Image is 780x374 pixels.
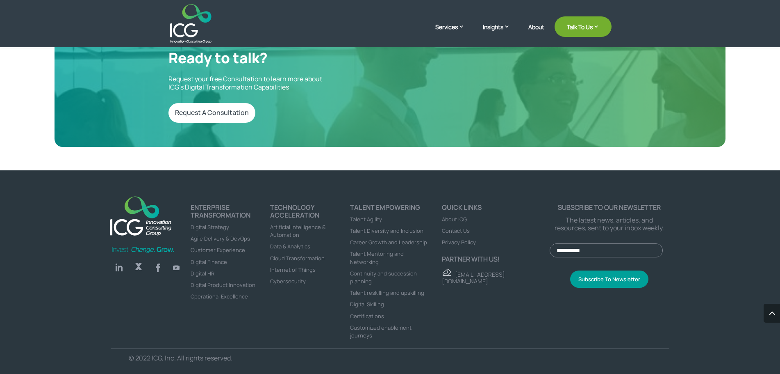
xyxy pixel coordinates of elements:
[105,192,176,240] img: ICG-new logo (1)
[191,204,271,223] h4: ENTERPRISE TRANSFORMATION
[483,23,518,43] a: Insights
[191,235,250,242] a: Agile Delivery & DevOps
[350,227,423,234] a: Talent Diversity and Inclusion
[270,255,325,262] a: Cloud Transformation
[168,75,377,91] p: Request your free Consultation to learn more about ICG’s Digital Transformation Capabilities
[191,246,245,254] a: Customer Experience
[191,281,255,289] a: Digital Product Innovation
[168,49,377,71] h2: Ready to talk?
[270,204,350,223] h4: TECHNOLOGY ACCELERATION
[442,270,505,285] a: [EMAIL_ADDRESS][DOMAIN_NAME]
[191,293,248,300] a: Operational Excellence
[555,16,612,37] a: Talk To Us
[442,255,550,263] p: Partner with us!
[550,204,669,211] p: Subscribe to our newsletter
[191,258,227,266] a: Digital Finance
[350,312,384,320] a: Certifications
[442,216,467,223] a: About ICG
[270,278,306,285] a: Cybersecurity
[528,24,544,43] a: About
[170,4,211,43] img: ICG
[350,324,412,339] a: Customized enablement journeys
[105,192,176,242] a: logo_footer
[191,270,214,277] a: Digital HR
[442,204,550,215] h4: Quick links
[350,289,424,296] a: Talent reskilling and upskilling
[111,259,127,276] a: Follow on LinkedIn
[270,243,310,250] a: Data & Analytics
[270,266,316,273] a: Internet of Things
[350,250,404,265] a: Talent Mentoring and Networking
[442,227,470,234] a: Contact Us
[350,216,382,223] a: Talent Agility
[191,223,229,231] a: Digital Strategy
[578,275,640,283] span: Subscribe To Newsletter
[644,285,780,374] iframe: Chat Widget
[170,261,183,274] a: Follow on Youtube
[350,270,417,285] a: Continuity and succession planning
[350,239,427,246] a: Career Growth and Leadership
[129,354,375,362] p: © 2022 ICG, Inc. All rights reserved.
[168,103,255,122] a: Request A Consultation
[570,271,648,288] button: Subscribe To Newsletter
[350,204,430,215] h4: Talent Empowering
[270,223,325,239] a: Artificial intelligence & Automation
[442,268,451,277] img: email - ICG
[550,216,669,232] p: The latest news, articles, and resources, sent to your inbox weekly.
[442,239,476,246] a: Privacy Policy
[111,246,175,254] img: Invest-Change-Grow-Green
[435,23,473,43] a: Services
[130,259,147,276] a: Follow on X
[150,259,166,276] a: Follow on Facebook
[350,301,384,308] a: Digital Skilling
